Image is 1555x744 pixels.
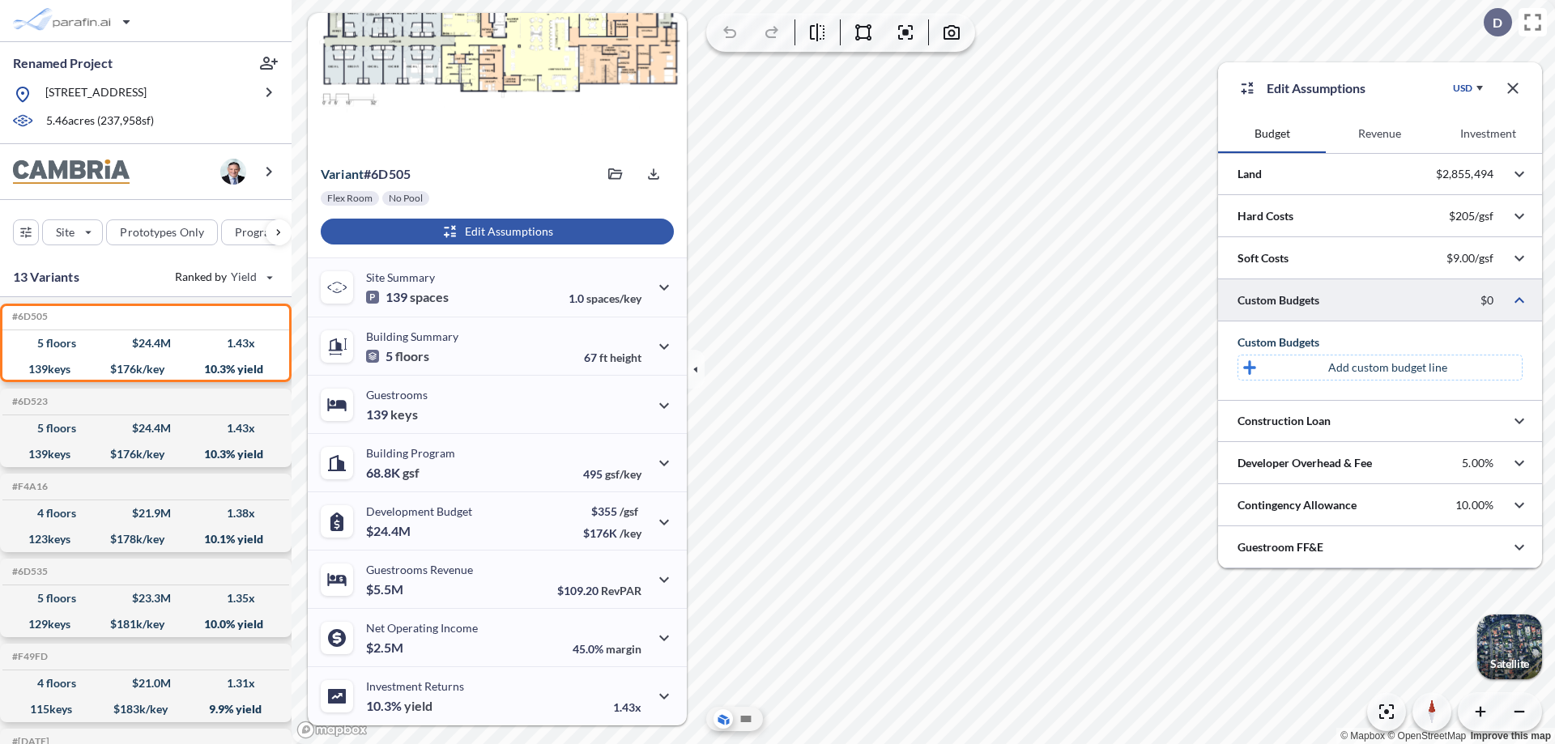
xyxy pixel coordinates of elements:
p: 68.8K [366,465,420,481]
span: RevPAR [601,584,641,597]
p: $176K [583,526,641,540]
p: Contingency Allowance [1238,497,1357,513]
p: # 6d505 [321,166,411,182]
p: Soft Costs [1238,250,1289,266]
span: gsf/key [605,467,641,481]
p: Land [1238,166,1262,182]
span: floors [395,348,429,364]
p: Developer Overhead & Fee [1238,455,1372,471]
h5: Click to copy the code [9,396,48,407]
span: Yield [231,269,258,285]
span: height [610,351,641,364]
img: Switcher Image [1477,614,1542,679]
img: BrandImage [13,159,130,185]
span: Variant [321,166,364,181]
span: gsf [403,465,420,481]
p: Net Operating Income [366,621,478,635]
a: Mapbox homepage [296,721,368,739]
p: 1.0 [569,291,641,305]
button: Site Plan [736,709,756,729]
span: spaces/key [586,291,641,305]
h5: Click to copy the code [9,311,48,322]
p: Development Budget [366,504,472,518]
p: Site [56,224,75,240]
p: Program [235,224,280,240]
span: keys [390,406,418,423]
p: $5.5M [366,581,406,597]
a: OpenStreetMap [1387,730,1466,742]
button: Aerial View [714,709,733,729]
a: Improve this map [1471,730,1551,742]
span: /key [620,526,641,540]
p: Investment Returns [366,679,464,693]
p: 5 [366,348,429,364]
p: 1.43x [613,700,641,714]
button: Edit Assumptions [321,219,674,244]
p: 139 [366,289,449,305]
p: Renamed Project [13,54,113,72]
h5: Click to copy the code [9,566,48,577]
p: Prototypes Only [120,224,204,240]
h5: Click to copy the code [9,481,48,492]
p: Construction Loan [1238,413,1331,429]
span: yield [404,698,432,714]
p: 495 [583,467,641,481]
p: 5.46 acres ( 237,958 sf) [46,113,154,130]
div: Custom Budgets [1238,334,1523,351]
p: $109.20 [557,584,641,597]
p: Building Program [366,446,455,460]
p: D [1493,15,1502,30]
p: 13 Variants [13,267,79,287]
img: user logo [220,159,246,185]
span: spaces [410,289,449,305]
p: 67 [584,351,641,364]
span: /gsf [620,504,638,518]
button: Revenue [1326,114,1434,153]
button: Add custom budget line [1238,355,1523,381]
h5: Click to copy the code [9,651,48,662]
p: Building Summary [366,329,458,343]
button: Switcher ImageSatellite [1477,614,1542,679]
p: Site Summary [366,270,435,284]
p: No Pool [389,192,423,205]
p: $2.5M [366,640,406,656]
p: 45.0% [573,642,641,656]
p: $205/gsf [1449,209,1493,223]
p: Hard Costs [1238,208,1293,224]
div: USD [1453,82,1472,95]
button: Program [221,219,309,245]
a: Mapbox [1340,730,1385,742]
button: Ranked by Yield [162,264,283,290]
span: ft [599,351,607,364]
p: Edit Assumptions [1267,79,1365,98]
button: Budget [1218,114,1326,153]
p: Guestrooms Revenue [366,563,473,576]
p: $24.4M [366,523,413,539]
p: [STREET_ADDRESS] [45,84,147,104]
p: 139 [366,406,418,423]
button: Prototypes Only [106,219,218,245]
p: Satellite [1490,657,1529,670]
p: Flex Room [327,192,373,205]
p: Add custom budget line [1328,359,1447,376]
p: Guestroom FF&E [1238,539,1323,555]
button: Investment [1434,114,1542,153]
p: 10.00% [1455,498,1493,512]
p: 10.3% [366,698,432,714]
button: Site [42,219,103,245]
p: $355 [583,504,641,518]
p: Guestrooms [366,388,428,402]
span: margin [606,642,641,656]
p: $9.00/gsf [1446,251,1493,266]
p: 5.00% [1462,456,1493,470]
p: $2,855,494 [1436,167,1493,181]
